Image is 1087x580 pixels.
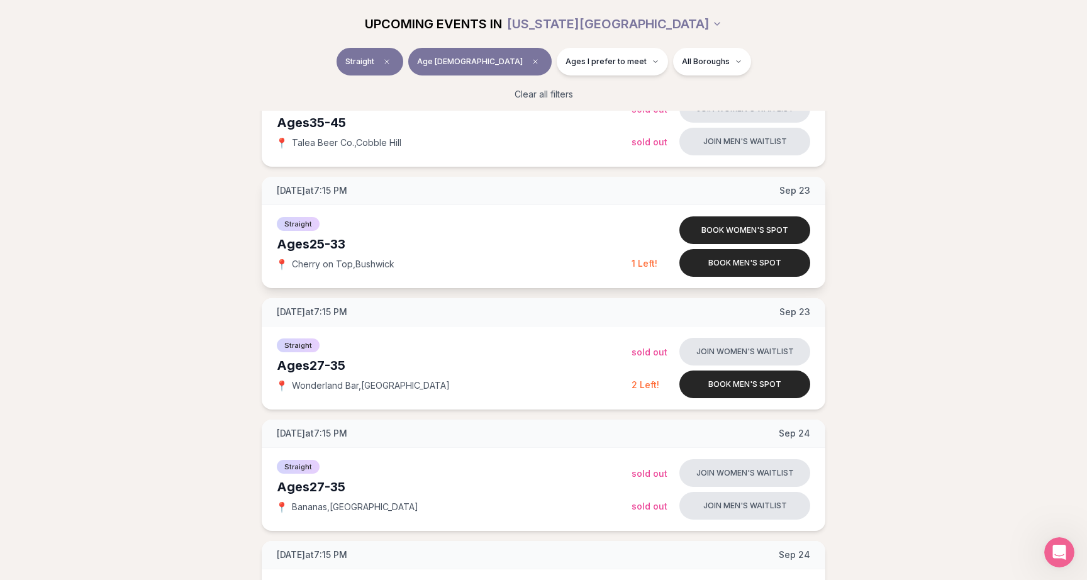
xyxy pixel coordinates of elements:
div: Ages 25-33 [277,235,632,253]
span: 2 Left! [632,379,659,390]
iframe: Intercom live chat [1044,537,1074,567]
button: Book men's spot [679,249,810,277]
button: Join men's waitlist [679,492,810,520]
button: Join men's waitlist [679,128,810,155]
span: [DATE] at 7:15 PM [277,427,347,440]
span: Clear event type filter [379,54,394,69]
div: Ages 27-35 [277,478,632,496]
span: Straight [345,57,374,67]
span: Sep 24 [779,427,810,440]
button: Book men's spot [679,371,810,398]
span: Bananas , [GEOGRAPHIC_DATA] [292,501,418,513]
span: Sep 23 [779,184,810,197]
span: 📍 [277,502,287,512]
span: Sold Out [632,347,667,357]
span: Age [DEMOGRAPHIC_DATA] [417,57,523,67]
button: StraightClear event type filter [337,48,403,75]
span: Sep 24 [779,549,810,561]
button: Join women's waitlist [679,338,810,365]
span: Sold Out [632,501,667,511]
span: 📍 [277,259,287,269]
button: [US_STATE][GEOGRAPHIC_DATA] [507,10,722,38]
span: 📍 [277,138,287,148]
span: Sold Out [632,137,667,147]
span: Straight [277,217,320,231]
span: Cherry on Top , Bushwick [292,258,394,270]
div: Ages 35-45 [277,114,632,131]
span: Ages I prefer to meet [566,57,647,67]
span: Clear age [528,54,543,69]
span: UPCOMING EVENTS IN [365,15,502,33]
button: Book women's spot [679,216,810,244]
span: [DATE] at 7:15 PM [277,549,347,561]
span: 1 Left! [632,258,657,269]
span: Sold Out [632,468,667,479]
button: All Boroughs [673,48,751,75]
span: Sep 23 [779,306,810,318]
button: Ages I prefer to meet [557,48,668,75]
button: Age [DEMOGRAPHIC_DATA]Clear age [408,48,552,75]
span: Straight [277,338,320,352]
span: Talea Beer Co. , Cobble Hill [292,137,401,149]
span: Straight [277,460,320,474]
button: Join women's waitlist [679,459,810,487]
button: Clear all filters [507,81,581,108]
span: [DATE] at 7:15 PM [277,306,347,318]
span: 📍 [277,381,287,391]
div: Ages 27-35 [277,357,632,374]
span: All Boroughs [682,57,730,67]
span: Wonderland Bar , [GEOGRAPHIC_DATA] [292,379,450,392]
span: [DATE] at 7:15 PM [277,184,347,197]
